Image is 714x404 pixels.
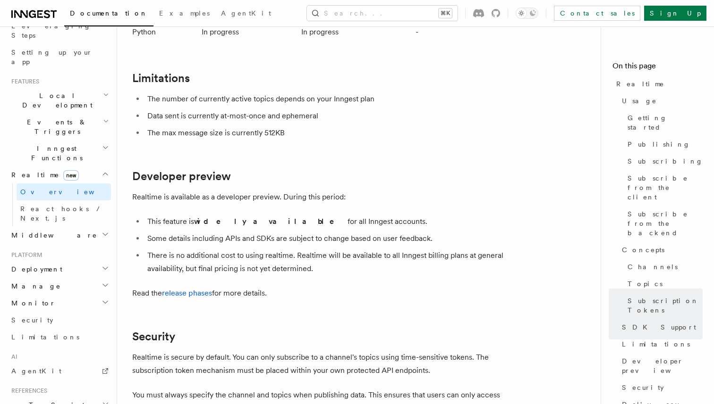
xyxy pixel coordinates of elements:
[628,296,703,315] span: Subscription Tokens
[618,336,703,353] a: Limitations
[624,109,703,136] a: Getting started
[628,113,703,132] span: Getting started
[8,144,102,163] span: Inngest Functions
[215,3,277,25] a: AgentKit
[20,188,118,196] span: Overview
[307,6,458,21] button: Search...⌘K
[8,140,111,166] button: Inngest Functions
[616,79,664,89] span: Realtime
[8,264,62,274] span: Deployment
[132,72,190,85] a: Limitations
[8,387,47,395] span: References
[17,183,111,200] a: Overview
[132,287,510,300] p: Read the for more details.
[622,96,657,106] span: Usage
[516,8,538,19] button: Toggle dark mode
[8,353,17,361] span: AI
[439,8,452,18] kbd: ⌘K
[144,92,510,106] li: The number of currently active topics depends on your Inngest plan
[8,17,111,44] a: Leveraging Steps
[618,379,703,396] a: Security
[628,209,703,238] span: Subscribe from the backend
[8,298,56,308] span: Monitor
[8,363,111,379] a: AgentKit
[412,22,510,41] td: -
[624,170,703,206] a: Subscribe from the client
[144,232,510,245] li: Some details including APIs and SDKs are subject to change based on user feedback.
[8,227,111,244] button: Middleware
[11,367,61,375] span: AgentKit
[554,6,640,21] a: Contact sales
[624,258,703,275] a: Channels
[8,91,103,110] span: Local Development
[628,173,703,202] span: Subscribe from the client
[622,383,664,392] span: Security
[628,262,678,272] span: Channels
[132,351,510,377] p: Realtime is secure by default. You can only subscribe to a channel's topics using time-sensitive ...
[618,319,703,336] a: SDK Support
[8,183,111,227] div: Realtimenew
[624,153,703,170] a: Subscribing
[624,136,703,153] a: Publishing
[8,278,111,295] button: Manage
[8,312,111,329] a: Security
[624,292,703,319] a: Subscription Tokens
[144,249,510,275] li: There is no additional cost to using realtime. Realtime will be available to all Inngest billing ...
[221,9,271,17] span: AgentKit
[612,60,703,75] h4: On this page
[132,190,510,204] p: Realtime is available as a developer preview. During this period:
[11,49,93,66] span: Setting up your app
[622,322,696,332] span: SDK Support
[70,9,148,17] span: Documentation
[628,279,663,289] span: Topics
[20,205,104,222] span: React hooks / Next.js
[8,87,111,114] button: Local Development
[8,261,111,278] button: Deployment
[618,241,703,258] a: Concepts
[8,231,97,240] span: Middleware
[162,289,212,297] a: release phases
[132,22,198,41] td: Python
[612,75,703,92] a: Realtime
[618,353,703,379] a: Developer preview
[622,339,690,349] span: Limitations
[159,9,210,17] span: Examples
[8,329,111,346] a: Limitations
[8,114,111,140] button: Events & Triggers
[11,316,53,324] span: Security
[8,281,61,291] span: Manage
[8,78,39,85] span: Features
[11,333,79,341] span: Limitations
[194,217,348,226] strong: widely available
[144,109,510,123] li: Data sent is currently at-most-once and ephemeral
[144,215,510,228] li: This feature is for all Inngest accounts.
[624,206,703,241] a: Subscribe from the backend
[618,92,703,109] a: Usage
[63,170,79,181] span: new
[644,6,706,21] a: Sign Up
[624,275,703,292] a: Topics
[622,245,664,255] span: Concepts
[297,22,411,41] td: In progress
[628,157,703,166] span: Subscribing
[64,3,153,26] a: Documentation
[628,140,690,149] span: Publishing
[8,295,111,312] button: Monitor
[8,251,42,259] span: Platform
[8,44,111,70] a: Setting up your app
[132,170,231,183] a: Developer preview
[622,356,703,375] span: Developer preview
[8,170,79,180] span: Realtime
[17,200,111,227] a: React hooks / Next.js
[132,330,175,343] a: Security
[8,166,111,183] button: Realtimenew
[8,117,103,136] span: Events & Triggers
[153,3,215,25] a: Examples
[198,22,298,41] td: In progress
[144,126,510,140] li: The max message size is currently 512KB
